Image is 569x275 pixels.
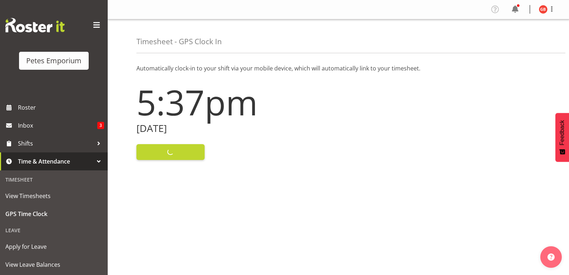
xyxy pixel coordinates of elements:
[2,238,106,256] a: Apply for Leave
[2,172,106,187] div: Timesheet
[547,253,555,261] img: help-xxl-2.png
[18,102,104,113] span: Roster
[136,123,334,134] h2: [DATE]
[5,191,102,201] span: View Timesheets
[18,138,93,149] span: Shifts
[136,37,222,46] h4: Timesheet - GPS Clock In
[18,120,97,131] span: Inbox
[555,113,569,162] button: Feedback - Show survey
[136,64,540,73] p: Automatically clock-in to your shift via your mobile device, which will automatically link to you...
[5,259,102,270] span: View Leave Balances
[26,55,81,66] div: Petes Emporium
[2,205,106,223] a: GPS Time Clock
[559,120,565,145] span: Feedback
[5,241,102,252] span: Apply for Leave
[5,18,65,32] img: Rosterit website logo
[18,156,93,167] span: Time & Attendance
[136,83,334,122] h1: 5:37pm
[5,208,102,219] span: GPS Time Clock
[2,223,106,238] div: Leave
[2,187,106,205] a: View Timesheets
[97,122,104,129] span: 3
[2,256,106,274] a: View Leave Balances
[539,5,547,14] img: gillian-byford11184.jpg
